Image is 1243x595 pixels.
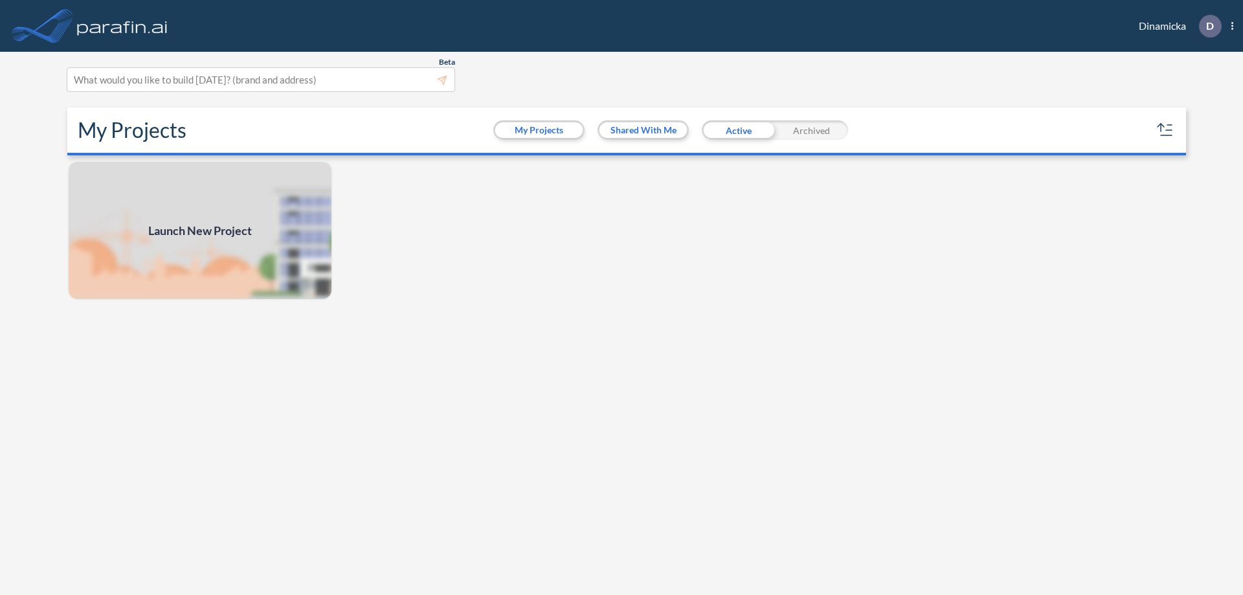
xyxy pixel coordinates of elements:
[775,120,848,140] div: Archived
[1155,120,1176,140] button: sort
[148,222,252,240] span: Launch New Project
[599,122,687,138] button: Shared With Me
[67,161,333,300] a: Launch New Project
[1206,20,1214,32] p: D
[702,120,775,140] div: Active
[78,118,186,142] h2: My Projects
[495,122,583,138] button: My Projects
[439,57,455,67] span: Beta
[74,13,170,39] img: logo
[1119,15,1233,38] div: Dinamicka
[67,161,333,300] img: add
